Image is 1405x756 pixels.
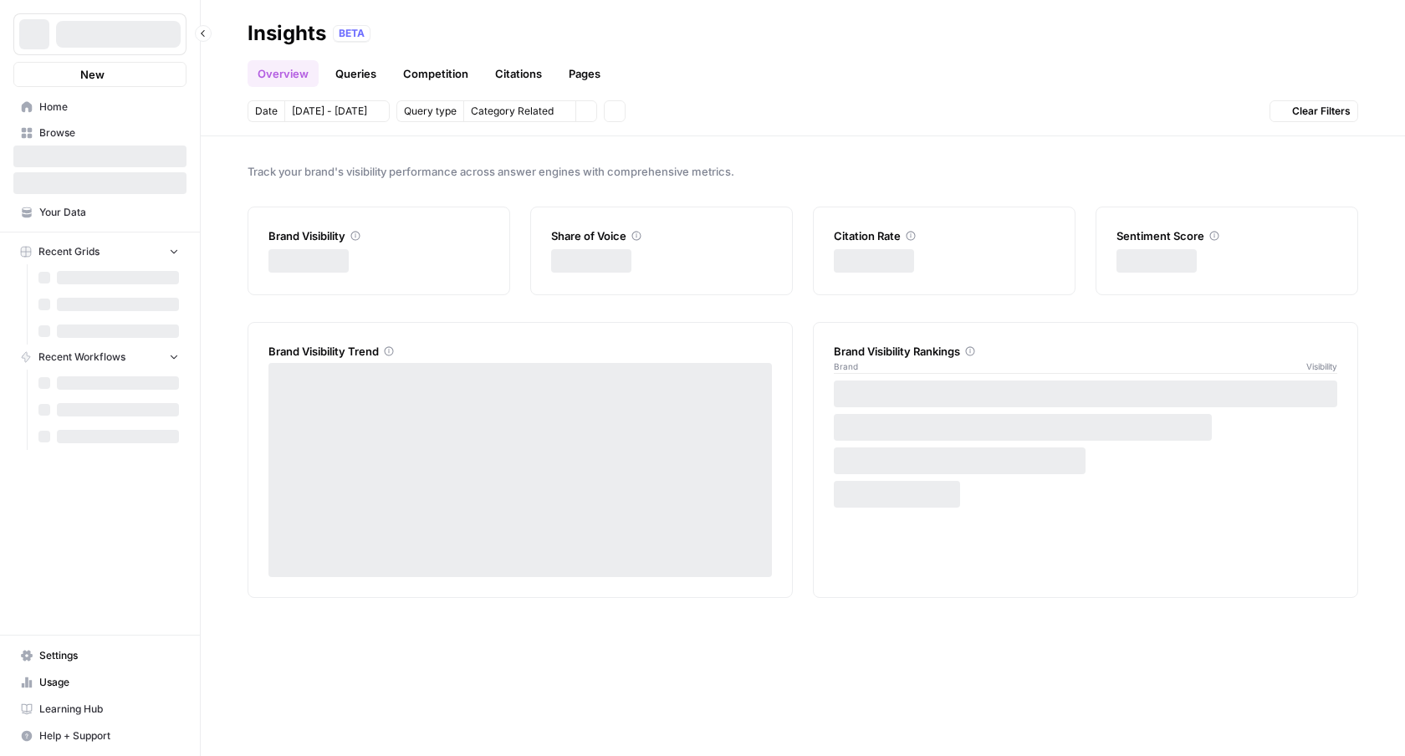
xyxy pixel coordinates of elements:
[13,642,186,669] a: Settings
[404,104,457,119] span: Query type
[1270,100,1358,122] button: Clear Filters
[38,244,100,259] span: Recent Grids
[13,62,186,87] button: New
[471,104,554,119] span: Category Related
[325,60,386,87] a: Queries
[551,227,772,244] div: Share of Voice
[834,343,1337,360] div: Brand Visibility Rankings
[559,60,611,87] a: Pages
[834,227,1055,244] div: Citation Rate
[13,94,186,120] a: Home
[268,343,772,360] div: Brand Visibility Trend
[13,345,186,370] button: Recent Workflows
[13,696,186,723] a: Learning Hub
[834,360,858,373] span: Brand
[39,675,179,690] span: Usage
[39,702,179,717] span: Learning Hub
[248,163,1358,180] span: Track your brand's visibility performance across answer engines with comprehensive metrics.
[463,100,575,122] button: Category Related
[393,60,478,87] a: Competition
[13,199,186,226] a: Your Data
[39,205,179,220] span: Your Data
[13,120,186,146] a: Browse
[39,100,179,115] span: Home
[1306,360,1337,373] span: Visibility
[38,350,125,365] span: Recent Workflows
[39,648,179,663] span: Settings
[80,66,105,83] span: New
[13,723,186,749] button: Help + Support
[39,125,179,140] span: Browse
[248,60,319,87] a: Overview
[1292,104,1351,119] span: Clear Filters
[333,25,370,42] div: BETA
[255,104,278,119] span: Date
[39,728,179,743] span: Help + Support
[248,20,326,47] div: Insights
[13,669,186,696] a: Usage
[292,104,367,119] span: [DATE] - [DATE]
[1116,227,1337,244] div: Sentiment Score
[284,100,390,122] button: [DATE] - [DATE]
[13,239,186,264] button: Recent Grids
[485,60,552,87] a: Citations
[268,227,489,244] div: Brand Visibility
